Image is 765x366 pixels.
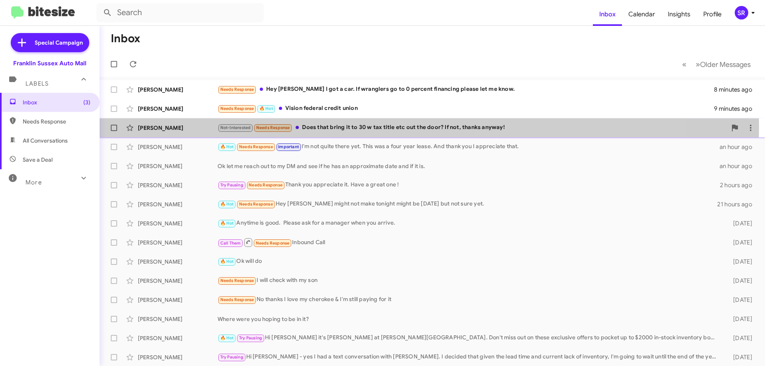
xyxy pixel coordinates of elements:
[249,182,282,188] span: Needs Response
[11,33,89,52] a: Special Campaign
[220,202,234,207] span: 🔥 Hot
[138,181,218,189] div: [PERSON_NAME]
[138,296,218,304] div: [PERSON_NAME]
[218,333,720,343] div: Hi [PERSON_NAME] it's [PERSON_NAME] at [PERSON_NAME][GEOGRAPHIC_DATA]. Don't miss out on these ex...
[35,39,83,47] span: Special Campaign
[138,353,218,361] div: [PERSON_NAME]
[697,3,728,26] a: Profile
[720,181,759,189] div: 2 hours ago
[720,334,759,342] div: [DATE]
[218,200,717,209] div: Hey [PERSON_NAME] might not make tonight might be [DATE] but not sure yet.
[13,59,86,67] div: Franklin Sussex Auto Mall
[259,106,273,111] span: 🔥 Hot
[23,98,90,106] span: Inbox
[138,315,218,323] div: [PERSON_NAME]
[218,315,720,323] div: Where were you hoping to be in it?
[138,334,218,342] div: [PERSON_NAME]
[239,335,262,341] span: Try Pausing
[700,60,751,69] span: Older Messages
[720,296,759,304] div: [DATE]
[138,258,218,266] div: [PERSON_NAME]
[138,219,218,227] div: [PERSON_NAME]
[23,156,53,164] span: Save a Deal
[25,179,42,186] span: More
[220,125,251,130] span: Not-Interested
[220,87,254,92] span: Needs Response
[218,352,720,362] div: Hi [PERSON_NAME] - yes I had a text conversation with [PERSON_NAME]. I decided that given the lea...
[714,105,759,113] div: 9 minutes ago
[218,295,720,304] div: No thanks I love my cherokee & I'm still paying for it
[220,259,234,264] span: 🔥 Hot
[720,239,759,247] div: [DATE]
[714,86,759,94] div: 8 minutes ago
[23,117,90,125] span: Needs Response
[691,56,755,72] button: Next
[661,3,697,26] a: Insights
[218,257,720,266] div: Ok will do
[278,144,299,149] span: Important
[138,124,218,132] div: [PERSON_NAME]
[218,104,714,113] div: Vision federal credit union
[239,202,273,207] span: Needs Response
[138,86,218,94] div: [PERSON_NAME]
[218,142,720,151] div: I'm not quite there yet. This was a four year lease. And thank you I appreciate that.
[682,59,687,69] span: «
[23,137,68,145] span: All Conversations
[720,315,759,323] div: [DATE]
[677,56,691,72] button: Previous
[25,80,49,87] span: Labels
[678,56,755,72] nav: Page navigation example
[220,241,241,246] span: Call Them
[622,3,661,26] a: Calendar
[720,277,759,285] div: [DATE]
[138,162,218,170] div: [PERSON_NAME]
[218,276,720,285] div: I will check with my son
[720,219,759,227] div: [DATE]
[218,180,720,190] div: Thank you appreciate it. Have a great one !
[218,123,727,132] div: Does that bring it to 30 w tax title etc out the door? If not, thanks anyway!
[220,297,254,302] span: Needs Response
[239,144,273,149] span: Needs Response
[720,143,759,151] div: an hour ago
[593,3,622,26] a: Inbox
[138,105,218,113] div: [PERSON_NAME]
[220,106,254,111] span: Needs Response
[138,277,218,285] div: [PERSON_NAME]
[696,59,700,69] span: »
[138,143,218,151] div: [PERSON_NAME]
[720,353,759,361] div: [DATE]
[218,85,714,94] div: Hey [PERSON_NAME] I got a car. If wranglers go to 0 percent financing please let me know.
[735,6,748,20] div: SR
[220,144,234,149] span: 🔥 Hot
[220,335,234,341] span: 🔥 Hot
[111,32,140,45] h1: Inbox
[728,6,756,20] button: SR
[138,239,218,247] div: [PERSON_NAME]
[96,3,264,22] input: Search
[220,278,254,283] span: Needs Response
[717,200,759,208] div: 21 hours ago
[220,182,243,188] span: Try Pausing
[220,354,243,360] span: Try Pausing
[218,237,720,247] div: Inbound Call
[83,98,90,106] span: (3)
[256,125,290,130] span: Needs Response
[720,258,759,266] div: [DATE]
[138,200,218,208] div: [PERSON_NAME]
[218,219,720,228] div: Anytime is good. Please ask for a manager when you arrive.
[220,221,234,226] span: 🔥 Hot
[218,162,720,170] div: Ok let me reach out to my DM and see if he has an approximate date and if it is.
[720,162,759,170] div: an hour ago
[256,241,290,246] span: Needs Response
